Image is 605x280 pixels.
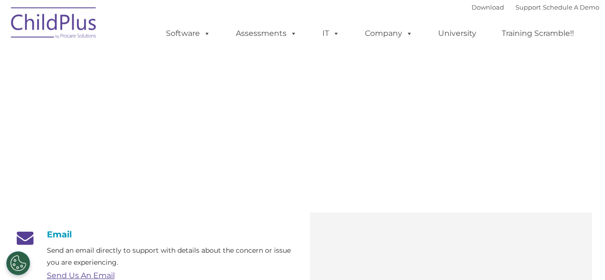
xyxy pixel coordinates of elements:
[492,24,583,43] a: Training Scramble!!
[156,24,220,43] a: Software
[472,3,599,11] font: |
[47,245,296,269] p: Send an email directly to support with details about the concern or issue you are experiencing.
[6,0,102,48] img: ChildPlus by Procare Solutions
[13,229,296,240] h4: Email
[543,3,599,11] a: Schedule A Demo
[47,271,115,280] a: Send Us An Email
[6,251,30,275] button: Cookies Settings
[355,24,422,43] a: Company
[516,3,541,11] a: Support
[313,24,349,43] a: IT
[472,3,504,11] a: Download
[226,24,307,43] a: Assessments
[429,24,486,43] a: University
